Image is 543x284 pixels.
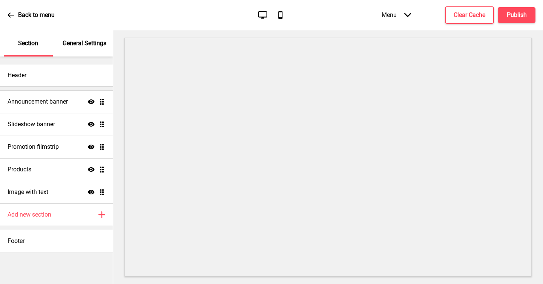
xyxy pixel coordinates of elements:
h4: Publish [507,11,527,19]
button: Clear Cache [445,6,494,24]
div: Menu [374,4,419,26]
h4: Products [8,165,31,174]
h4: Slideshow banner [8,120,55,128]
h4: Promotion filmstrip [8,143,59,151]
p: Section [18,39,38,47]
h4: Image with text [8,188,48,196]
h4: Header [8,71,26,79]
h4: Footer [8,237,25,245]
p: Back to menu [18,11,55,19]
p: General Settings [63,39,106,47]
a: Back to menu [8,5,55,25]
h4: Add new section [8,211,51,219]
button: Publish [498,7,535,23]
h4: Clear Cache [454,11,485,19]
h4: Announcement banner [8,98,68,106]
